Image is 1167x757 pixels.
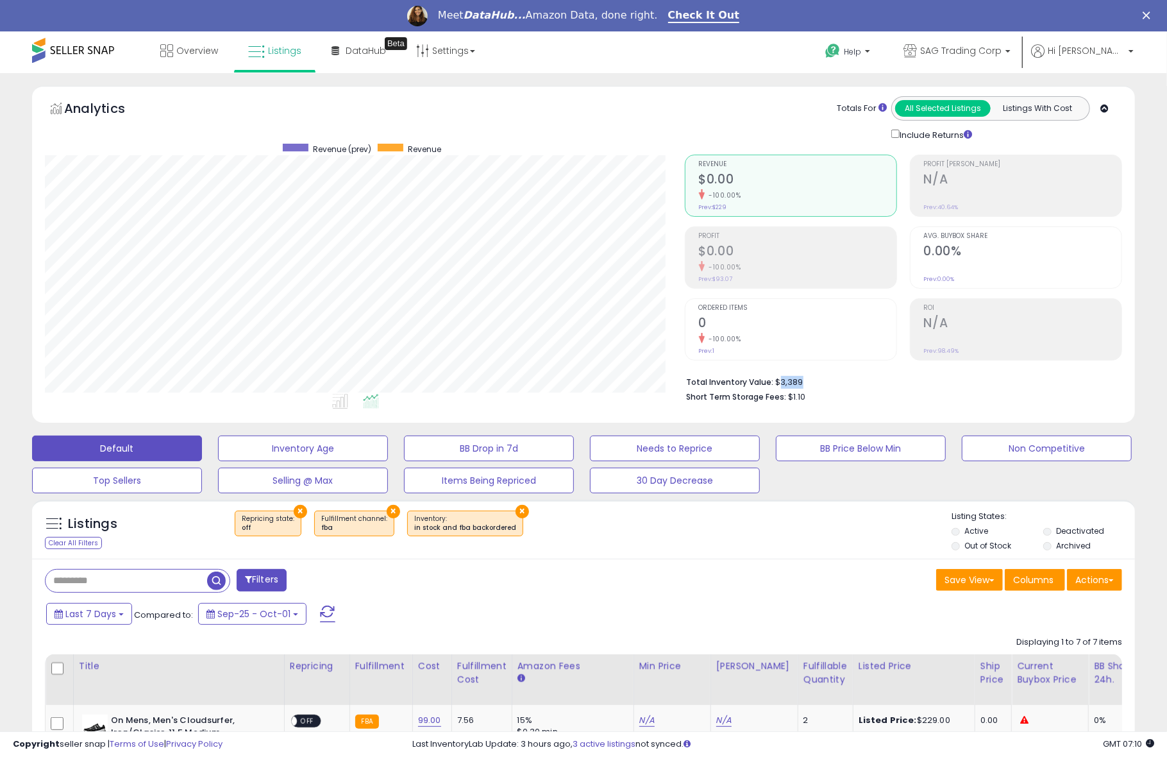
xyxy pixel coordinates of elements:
[1031,44,1134,73] a: Hi [PERSON_NAME]
[699,305,896,312] span: Ordered Items
[355,715,379,729] small: FBA
[920,44,1002,57] span: SAG Trading Corp
[573,738,635,750] a: 3 active listings
[198,603,306,625] button: Sep-25 - Oct-01
[924,203,959,211] small: Prev: 40.64%
[1017,659,1083,686] div: Current Buybox Price
[404,436,574,461] button: BB Drop in 7d
[699,161,896,168] span: Revenue
[1016,636,1122,649] div: Displaying 1 to 7 of 7 items
[321,514,387,533] span: Fulfillment channel :
[321,523,387,532] div: fba
[882,127,987,141] div: Include Returns
[590,436,760,461] button: Needs to Reprice
[980,659,1006,686] div: Ship Price
[803,659,848,686] div: Fulfillable Quantity
[776,436,946,461] button: BB Price Below Min
[668,9,740,23] a: Check It Out
[837,103,887,115] div: Totals For
[237,569,287,591] button: Filters
[297,716,317,727] span: OFF
[517,659,628,673] div: Amazon Fees
[924,275,955,283] small: Prev: 0.00%
[407,31,485,70] a: Settings
[290,659,344,673] div: Repricing
[418,659,446,673] div: Cost
[218,436,388,461] button: Inventory Age
[859,714,917,726] b: Listed Price:
[716,659,793,673] div: [PERSON_NAME]
[699,347,715,355] small: Prev: 1
[859,715,965,726] div: $229.00
[408,144,441,155] span: Revenue
[1067,569,1122,591] button: Actions
[1056,525,1104,536] label: Deactivated
[457,715,502,726] div: 7.56
[79,659,279,673] div: Title
[980,715,1002,726] div: 0.00
[65,608,116,620] span: Last 7 Days
[517,673,525,685] small: Amazon Fees.
[815,33,883,73] a: Help
[924,172,1121,189] h2: N/A
[699,316,896,333] h2: 0
[217,608,290,620] span: Sep-25 - Oct-01
[1048,44,1125,57] span: Hi [PERSON_NAME]
[387,505,400,518] button: ×
[355,659,407,673] div: Fulfillment
[705,191,741,200] small: -100.00%
[218,468,388,493] button: Selling @ Max
[82,715,108,740] img: 31ZwzqwyeOL._SL40_.jpg
[924,305,1121,312] span: ROI
[844,46,861,57] span: Help
[464,9,526,21] i: DataHub...
[294,505,307,518] button: ×
[859,659,970,673] div: Listed Price
[457,659,507,686] div: Fulfillment Cost
[166,738,222,750] a: Privacy Policy
[990,100,1086,117] button: Listings With Cost
[404,468,574,493] button: Items Being Repriced
[13,738,222,751] div: seller snap | |
[45,537,102,549] div: Clear All Filters
[687,377,774,387] b: Total Inventory Value:
[924,347,959,355] small: Prev: 98.49%
[268,44,301,57] span: Listings
[385,37,407,50] div: Tooltip anchor
[517,726,624,738] div: $0.30 min
[313,144,371,155] span: Revenue (prev)
[412,738,1154,751] div: Last InventoryLab Update: 3 hours ago, not synced.
[414,514,516,533] span: Inventory :
[936,569,1003,591] button: Save View
[516,505,529,518] button: ×
[1056,540,1091,551] label: Archived
[239,31,311,70] a: Listings
[1103,738,1154,750] span: 2025-10-9 07:10 GMT
[1094,715,1136,726] div: 0%
[590,468,760,493] button: 30 Day Decrease
[32,468,202,493] button: Top Sellers
[964,525,988,536] label: Active
[110,738,164,750] a: Terms of Use
[13,738,60,750] strong: Copyright
[1143,12,1155,19] div: Close
[705,262,741,272] small: -100.00%
[699,233,896,240] span: Profit
[924,244,1121,261] h2: 0.00%
[438,9,658,22] div: Meet Amazon Data, done right.
[46,603,132,625] button: Last 7 Days
[952,511,1135,523] p: Listing States:
[687,391,787,402] b: Short Term Storage Fees:
[825,43,841,59] i: Get Help
[924,316,1121,333] h2: N/A
[789,391,806,403] span: $1.10
[1094,659,1141,686] div: BB Share 24h.
[699,244,896,261] h2: $0.00
[418,714,441,727] a: 99.00
[894,31,1020,73] a: SAG Trading Corp
[151,31,228,70] a: Overview
[716,714,732,727] a: N/A
[517,715,624,726] div: 15%
[964,540,1011,551] label: Out of Stock
[924,233,1121,240] span: Avg. Buybox Share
